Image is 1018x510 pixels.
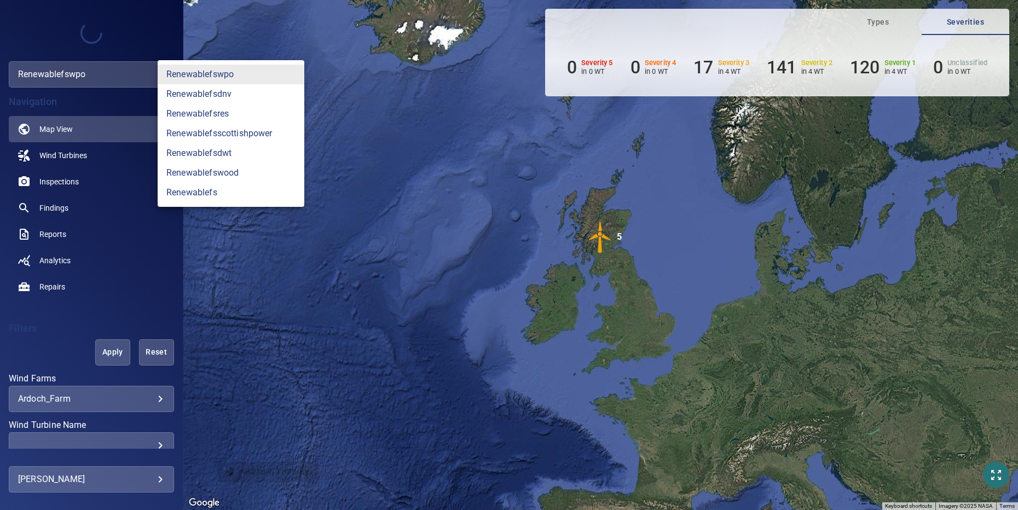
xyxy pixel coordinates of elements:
a: renewablefswood [158,163,304,183]
a: renewablefswpo [158,65,304,84]
a: renewablefsres [158,104,304,124]
a: renewablefsscottishpower [158,124,304,143]
a: renewablefs [158,183,304,202]
a: renewablefsdwt [158,143,304,163]
a: renewablefsdnv [158,84,304,104]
